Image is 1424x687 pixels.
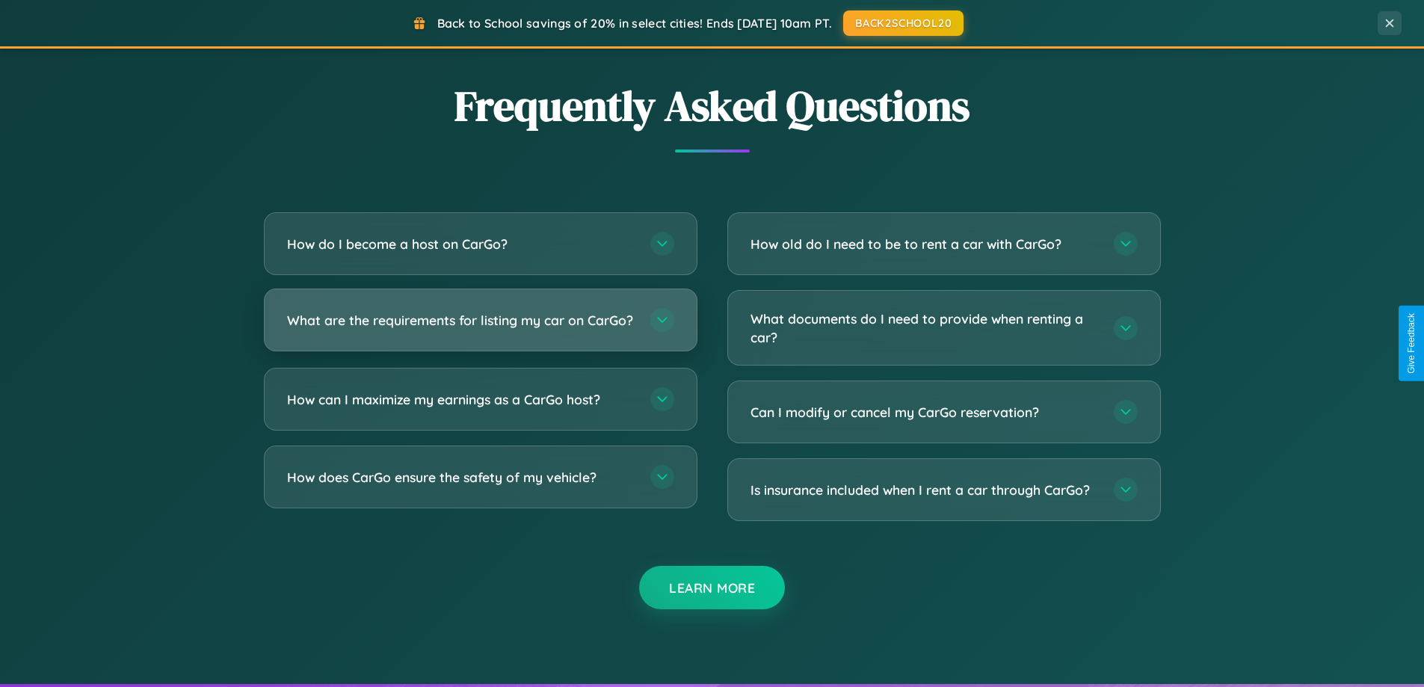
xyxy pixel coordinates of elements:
[750,309,1099,346] h3: What documents do I need to provide when renting a car?
[843,10,964,36] button: BACK2SCHOOL20
[287,311,635,330] h3: What are the requirements for listing my car on CarGo?
[287,468,635,487] h3: How does CarGo ensure the safety of my vehicle?
[287,390,635,409] h3: How can I maximize my earnings as a CarGo host?
[264,77,1161,135] h2: Frequently Asked Questions
[437,16,832,31] span: Back to School savings of 20% in select cities! Ends [DATE] 10am PT.
[287,235,635,253] h3: How do I become a host on CarGo?
[639,566,785,609] button: Learn More
[1406,313,1417,374] div: Give Feedback
[750,403,1099,422] h3: Can I modify or cancel my CarGo reservation?
[750,235,1099,253] h3: How old do I need to be to rent a car with CarGo?
[750,481,1099,499] h3: Is insurance included when I rent a car through CarGo?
